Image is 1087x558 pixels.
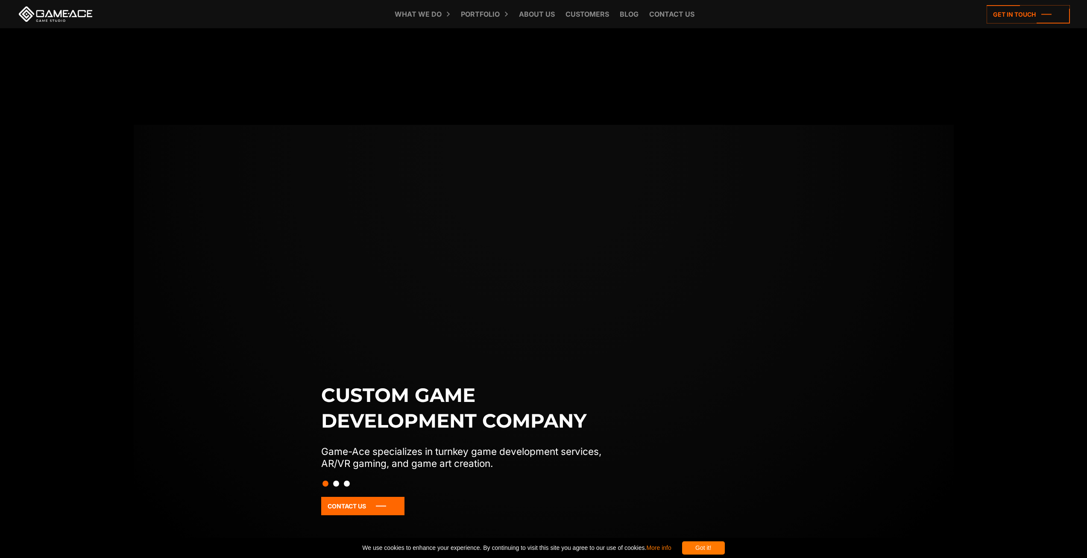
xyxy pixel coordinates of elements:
p: Game-Ace specializes in turnkey game development services, AR/VR gaming, and game art creation. [321,446,619,469]
div: Got it! [682,541,725,555]
button: Slide 3 [344,476,350,491]
span: We use cookies to enhance your experience. By continuing to visit this site you agree to our use ... [362,541,671,555]
button: Slide 2 [333,476,339,491]
h1: Custom game development company [321,382,619,434]
a: Contact Us [321,497,404,515]
a: More info [646,544,671,551]
button: Slide 1 [322,476,328,491]
a: Get in touch [987,5,1070,24]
